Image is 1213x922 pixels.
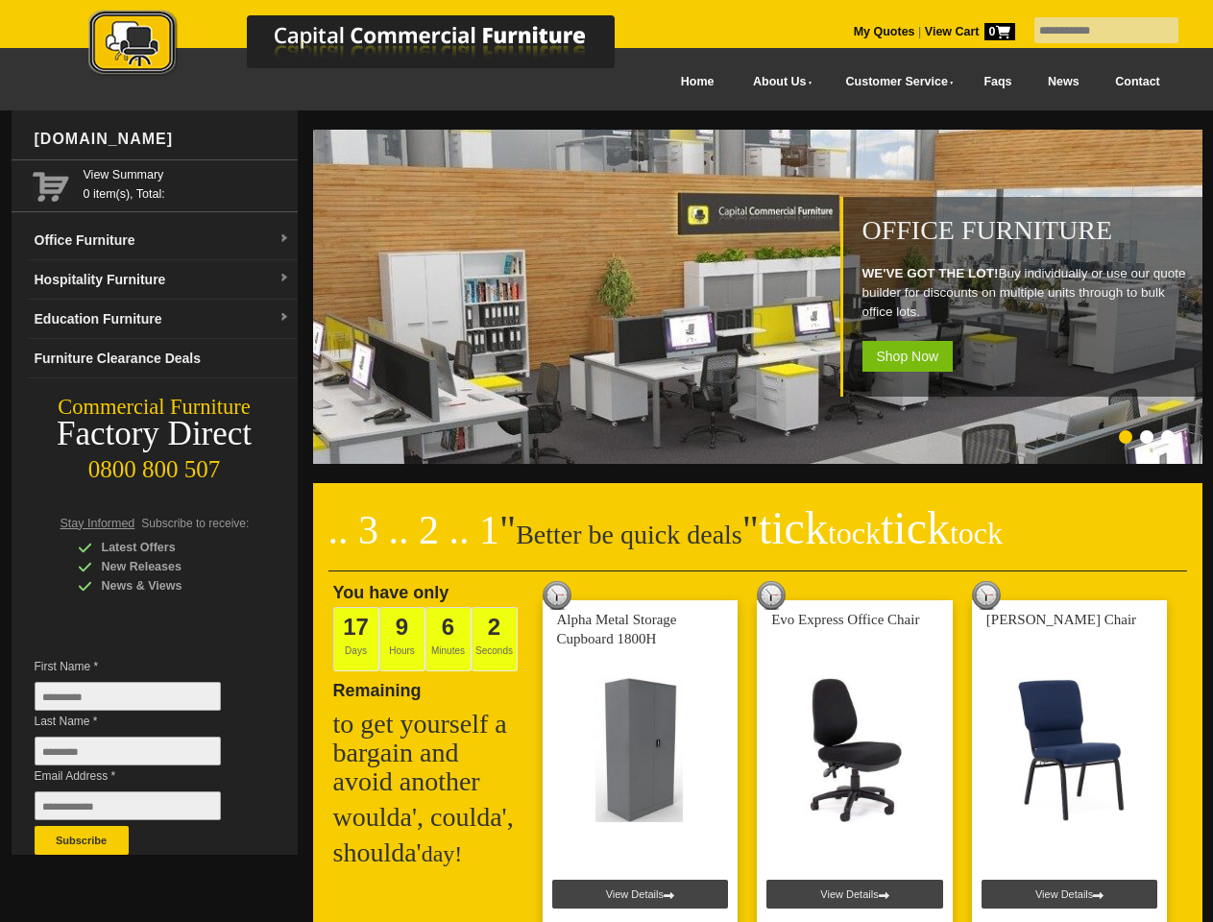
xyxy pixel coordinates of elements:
strong: WE'VE GOT THE LOT! [862,266,999,280]
span: Last Name * [35,712,250,731]
span: tick tick [759,502,1003,553]
span: 9 [396,614,408,640]
span: 17 [343,614,369,640]
input: First Name * [35,682,221,711]
img: Office Furniture [313,130,1206,464]
a: Furniture Clearance Deals [27,339,298,378]
h1: Office Furniture [862,216,1193,245]
h2: Better be quick deals [328,514,1187,571]
a: My Quotes [854,25,915,38]
span: Seconds [472,607,518,671]
img: dropdown [279,273,290,284]
img: tick tock deal clock [972,581,1001,610]
img: tick tock deal clock [543,581,571,610]
a: View Cart0 [921,25,1014,38]
img: tick tock deal clock [757,581,786,610]
span: You have only [333,583,449,602]
h2: shoulda' [333,838,525,868]
input: Last Name * [35,737,221,765]
a: Customer Service [824,61,965,104]
img: Capital Commercial Furniture Logo [36,10,708,80]
div: 0800 800 507 [12,447,298,483]
span: Email Address * [35,766,250,786]
span: 6 [442,614,454,640]
a: View Summary [84,165,290,184]
li: Page dot 1 [1119,430,1132,444]
a: Contact [1097,61,1177,104]
div: Factory Direct [12,421,298,448]
span: 2 [488,614,500,640]
div: Commercial Furniture [12,394,298,421]
a: Education Furnituredropdown [27,300,298,339]
img: dropdown [279,233,290,245]
a: Office Furniture WE'VE GOT THE LOT!Buy individually or use our quote builder for discounts on mul... [313,453,1206,467]
a: Faqs [966,61,1031,104]
span: " [742,508,1003,552]
p: Buy individually or use our quote builder for discounts on multiple units through to bulk office ... [862,264,1193,322]
span: Stay Informed [61,517,135,530]
span: 0 [984,23,1015,40]
span: Remaining [333,673,422,700]
input: Email Address * [35,791,221,820]
span: tock [950,516,1003,550]
span: Days [333,607,379,671]
span: First Name * [35,657,250,676]
span: Subscribe to receive: [141,517,249,530]
span: 0 item(s), Total: [84,165,290,201]
div: New Releases [78,557,260,576]
div: Latest Offers [78,538,260,557]
li: Page dot 3 [1161,430,1175,444]
span: tock [828,516,881,550]
span: Minutes [425,607,472,671]
div: News & Views [78,576,260,595]
span: .. 3 .. 2 .. 1 [328,508,500,552]
a: News [1030,61,1097,104]
span: " [499,508,516,552]
h2: woulda', coulda', [333,803,525,832]
h2: to get yourself a bargain and avoid another [333,710,525,796]
span: Hours [379,607,425,671]
span: Shop Now [862,341,954,372]
li: Page dot 2 [1140,430,1153,444]
strong: View Cart [925,25,1015,38]
img: dropdown [279,312,290,324]
div: [DOMAIN_NAME] [27,110,298,168]
a: Capital Commercial Furniture Logo [36,10,708,85]
button: Subscribe [35,826,129,855]
a: Office Furnituredropdown [27,221,298,260]
span: day! [422,841,463,866]
a: About Us [732,61,824,104]
a: Hospitality Furnituredropdown [27,260,298,300]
